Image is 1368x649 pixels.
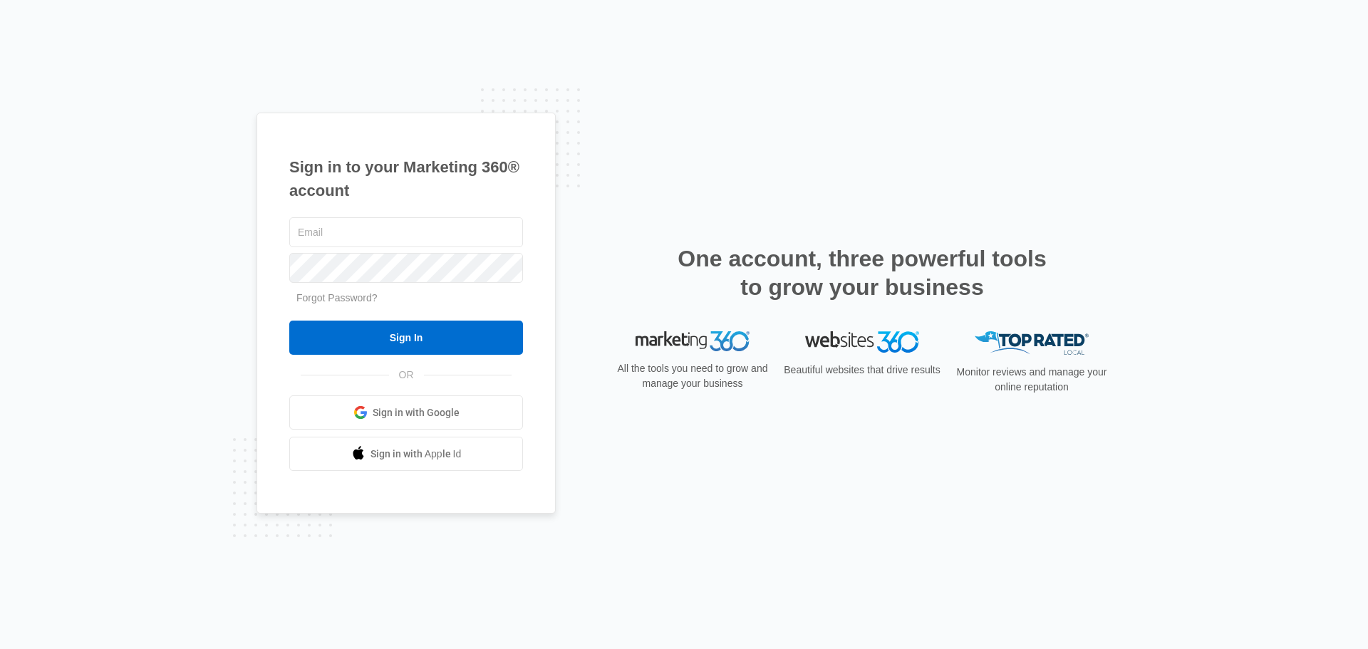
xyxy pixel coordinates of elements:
[289,395,523,430] a: Sign in with Google
[613,361,772,391] p: All the tools you need to grow and manage your business
[289,321,523,355] input: Sign In
[289,437,523,471] a: Sign in with Apple Id
[370,447,462,462] span: Sign in with Apple Id
[805,331,919,352] img: Websites 360
[296,292,378,303] a: Forgot Password?
[289,155,523,202] h1: Sign in to your Marketing 360® account
[782,363,942,378] p: Beautiful websites that drive results
[373,405,460,420] span: Sign in with Google
[673,244,1051,301] h2: One account, three powerful tools to grow your business
[289,217,523,247] input: Email
[952,365,1111,395] p: Monitor reviews and manage your online reputation
[975,331,1089,355] img: Top Rated Local
[389,368,424,383] span: OR
[636,331,750,351] img: Marketing 360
